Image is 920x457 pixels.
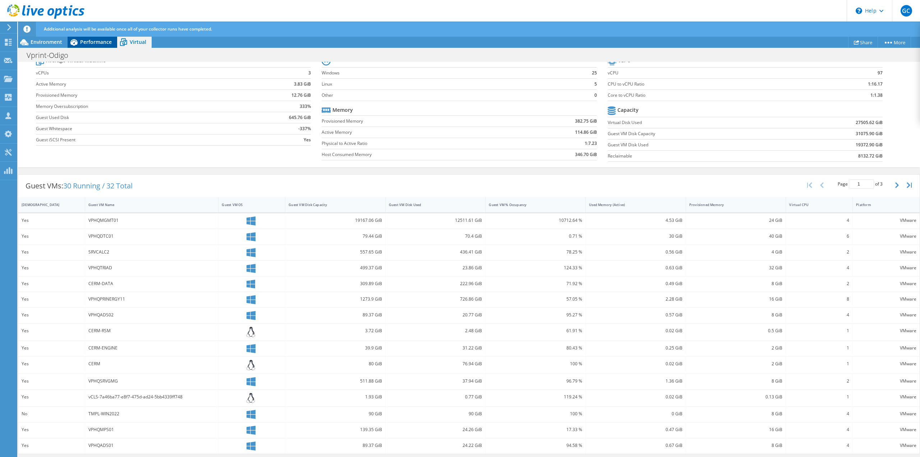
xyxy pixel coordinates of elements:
[22,393,82,401] div: Yes
[332,106,353,114] b: Memory
[88,377,215,385] div: VPHQSRVGMG
[878,69,883,77] b: 97
[289,202,373,207] div: Guest VM Disk Capacity
[689,216,783,224] div: 24 GiB
[856,8,862,14] svg: \n
[289,377,382,385] div: 511.88 GiB
[88,311,215,319] div: VPHQADS02
[608,92,810,99] label: Core to vCPU Ratio
[856,426,916,434] div: VMware
[689,410,783,418] div: 8 GiB
[589,410,682,418] div: 0 GiB
[858,152,883,160] b: 8132.72 GiB
[789,426,849,434] div: 4
[23,51,79,59] h1: Vprint-Odigo
[489,410,582,418] div: 100 %
[222,202,273,207] div: Guest VM OS
[789,295,849,303] div: 8
[389,393,482,401] div: 0.77 GiB
[789,344,849,352] div: 1
[849,179,874,189] input: jump to page
[575,118,597,125] b: 382.75 GiB
[322,81,571,88] label: Linux
[689,393,783,401] div: 0.13 GiB
[289,248,382,256] div: 557.65 GiB
[856,202,908,207] div: Platform
[617,106,639,114] b: Capacity
[689,232,783,240] div: 40 GiB
[848,37,878,48] a: Share
[22,232,82,240] div: Yes
[789,202,841,207] div: Virtual CPU
[689,280,783,288] div: 8 GiB
[856,344,916,352] div: VMware
[592,69,597,77] b: 25
[322,129,517,136] label: Active Memory
[489,360,582,368] div: 100 %
[88,232,215,240] div: VPHQDTC01
[789,442,849,449] div: 4
[389,202,474,207] div: Guest VM Disk Used
[594,81,597,88] b: 5
[22,327,82,335] div: Yes
[575,129,597,136] b: 114.86 GiB
[589,327,682,335] div: 0.02 GiB
[18,175,140,197] div: Guest VMs:
[322,92,571,99] label: Other
[22,360,82,368] div: Yes
[88,202,207,207] div: Guest VM Name
[856,442,916,449] div: VMware
[489,232,582,240] div: 0.71 %
[289,280,382,288] div: 309.89 GiB
[36,81,245,88] label: Active Memory
[389,360,482,368] div: 76.94 GiB
[36,103,245,110] label: Memory Oversubscription
[88,216,215,224] div: VPHQMGMT01
[689,327,783,335] div: 0.5 GiB
[322,140,517,147] label: Physical to Active Ratio
[289,426,382,434] div: 139.35 GiB
[489,393,582,401] div: 119.24 %
[308,69,311,77] b: 3
[322,69,571,77] label: Windows
[300,103,311,110] b: 333%
[22,344,82,352] div: Yes
[689,442,783,449] div: 8 GiB
[838,179,883,189] span: Page of
[589,344,682,352] div: 0.25 GiB
[88,393,215,401] div: vCLS-7a46ba77-e8f7-475d-ad24-5bb4339ff748
[389,377,482,385] div: 37.94 GiB
[22,280,82,288] div: Yes
[22,202,73,207] div: [DEMOGRAPHIC_DATA]
[856,280,916,288] div: VMware
[585,140,597,147] b: 1:7.23
[856,248,916,256] div: VMware
[489,280,582,288] div: 71.92 %
[22,311,82,319] div: Yes
[22,442,82,449] div: Yes
[689,311,783,319] div: 8 GiB
[856,295,916,303] div: VMware
[389,248,482,256] div: 436.41 GiB
[389,295,482,303] div: 726.86 GiB
[589,232,682,240] div: 30 GiB
[856,327,916,335] div: VMware
[389,426,482,434] div: 24.26 GiB
[880,181,883,187] span: 3
[489,344,582,352] div: 80.43 %
[489,295,582,303] div: 57.05 %
[22,264,82,272] div: Yes
[489,248,582,256] div: 78.25 %
[88,295,215,303] div: VPHQPRINERGY11
[608,119,788,126] label: Virtual Disk Used
[489,426,582,434] div: 17.33 %
[789,232,849,240] div: 6
[689,264,783,272] div: 32 GiB
[389,232,482,240] div: 70.4 GiB
[856,141,883,148] b: 19372.90 GiB
[389,327,482,335] div: 2.48 GiB
[689,377,783,385] div: 8 GiB
[22,295,82,303] div: Yes
[22,377,82,385] div: Yes
[789,377,849,385] div: 2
